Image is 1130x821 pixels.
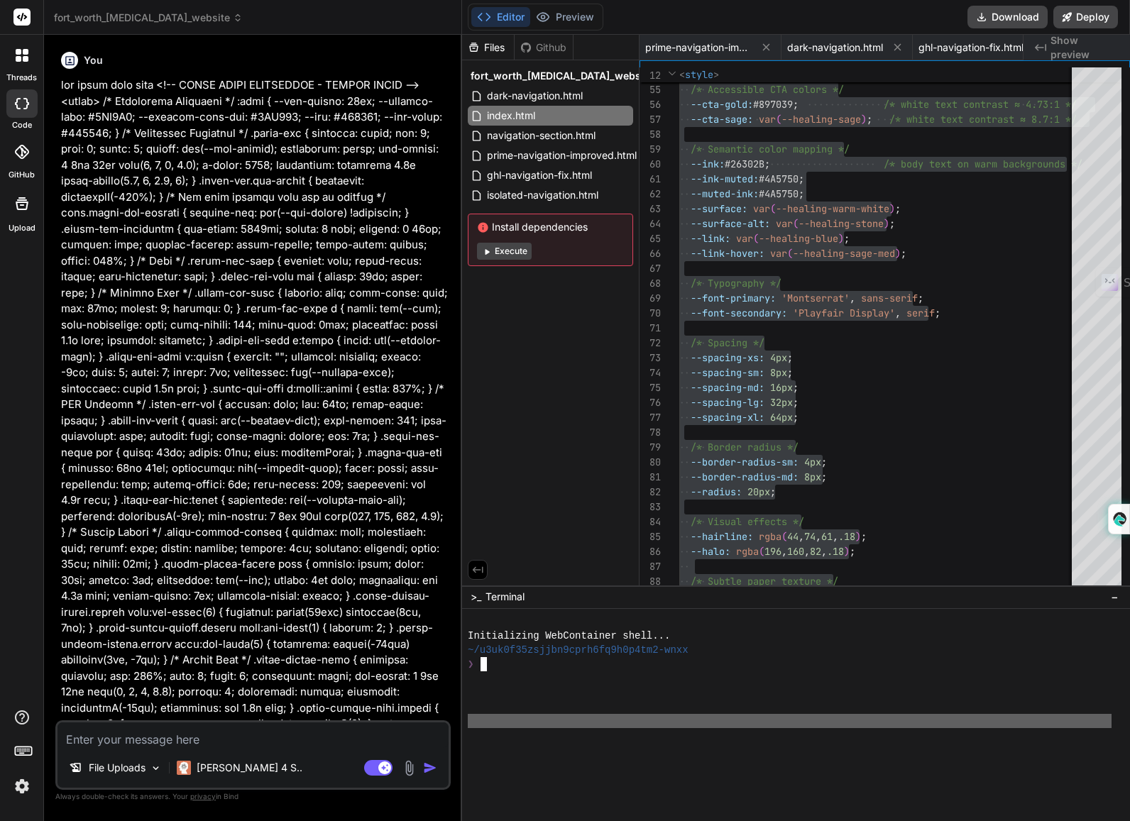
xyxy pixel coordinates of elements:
[935,307,940,319] span: ;
[759,113,776,126] span: var
[486,107,537,124] span: index.html
[781,113,861,126] span: --healing-sage
[889,217,895,230] span: ;
[691,396,764,409] span: --spacing-lg:
[691,336,764,349] span: /* Spacing */
[691,441,799,453] span: /* Border radius */
[776,113,781,126] span: (
[54,11,243,25] span: fort_worth_[MEDICAL_DATA]_website
[462,40,514,55] div: Files
[827,545,844,558] span: .18
[804,530,816,543] span: 74
[1051,33,1119,62] span: Show preview
[640,216,661,231] div: 64
[895,202,901,215] span: ;
[640,365,661,380] div: 74
[515,40,573,55] div: Github
[799,217,884,230] span: --healing-stone
[640,470,661,485] div: 81
[640,306,661,321] div: 70
[640,425,661,440] div: 78
[691,143,850,155] span: /* Semantic color mapping */
[799,530,804,543] span: ,
[804,456,821,468] span: 4px
[833,530,838,543] span: ,
[640,261,661,276] div: 67
[640,395,661,410] div: 76
[821,456,827,468] span: ;
[486,87,584,104] span: dark-navigation.html
[906,307,935,319] span: serif
[844,232,850,245] span: ;
[691,366,764,379] span: --spacing-sm:
[486,127,597,144] span: navigation-section.html
[640,202,661,216] div: 63
[640,336,661,351] div: 72
[6,72,37,84] label: threads
[691,158,725,170] span: --ink:
[838,232,844,245] span: )
[640,291,661,306] div: 69
[855,530,861,543] span: )
[468,643,689,657] span: ~/u3uk0f35zsjjbn9cprh6fq9h0p4tm2-wnxx
[640,351,661,365] div: 73
[691,113,753,126] span: --cta-sage:
[759,530,781,543] span: rgba
[901,247,906,260] span: ;
[889,113,1077,126] span: /* white text contrast ≈ 8.7:1 */
[770,381,793,394] span: 16px
[770,351,787,364] span: 4px
[793,396,799,409] span: ;
[486,167,593,184] span: ghl-navigation-fix.html
[177,761,191,775] img: Claude 4 Sonnet
[640,82,661,97] div: 55
[471,69,653,83] span: fort_worth_[MEDICAL_DATA]_website
[753,202,770,215] span: var
[691,83,844,96] span: /* Accessible CTA colors */
[725,158,764,170] span: #26302B
[850,292,855,304] span: ,
[691,98,753,111] span: --cta-gold:
[884,98,1077,111] span: /* white text contrast ≈ 4.73:1 */
[640,514,661,529] div: 84
[679,68,685,81] span: <
[640,142,661,157] div: 59
[821,470,827,483] span: ;
[640,231,661,246] div: 65
[759,232,838,245] span: --healing-blue
[640,529,661,544] div: 85
[423,761,437,775] img: icon
[197,761,302,775] p: [PERSON_NAME] 4 S..
[776,217,793,230] span: var
[793,247,895,260] span: --healing-sage-med
[753,98,793,111] span: #897039
[759,187,799,200] span: #4A5750
[640,559,661,574] div: 87
[640,97,661,112] div: 56
[816,530,821,543] span: ,
[12,119,32,131] label: code
[867,113,872,126] span: ;
[691,307,787,319] span: --font-secondary:
[640,455,661,470] div: 80
[793,217,799,230] span: (
[691,247,764,260] span: --link-hover:
[691,202,747,215] span: --surface:
[1108,585,1121,608] button: −
[640,127,661,142] div: 58
[640,276,661,291] div: 68
[401,760,417,776] img: attachment
[861,530,867,543] span: ;
[691,232,730,245] span: --link:
[713,68,719,81] span: >
[640,172,661,187] div: 61
[810,545,821,558] span: 82
[691,411,764,424] span: --spacing-xl:
[787,351,793,364] span: ;
[486,147,638,164] span: prime-navigation-improved.html
[9,222,35,234] label: Upload
[486,590,525,604] span: Terminal
[884,217,889,230] span: )
[691,515,804,528] span: /* Visual effects */
[691,456,799,468] span: --border-radius-sm:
